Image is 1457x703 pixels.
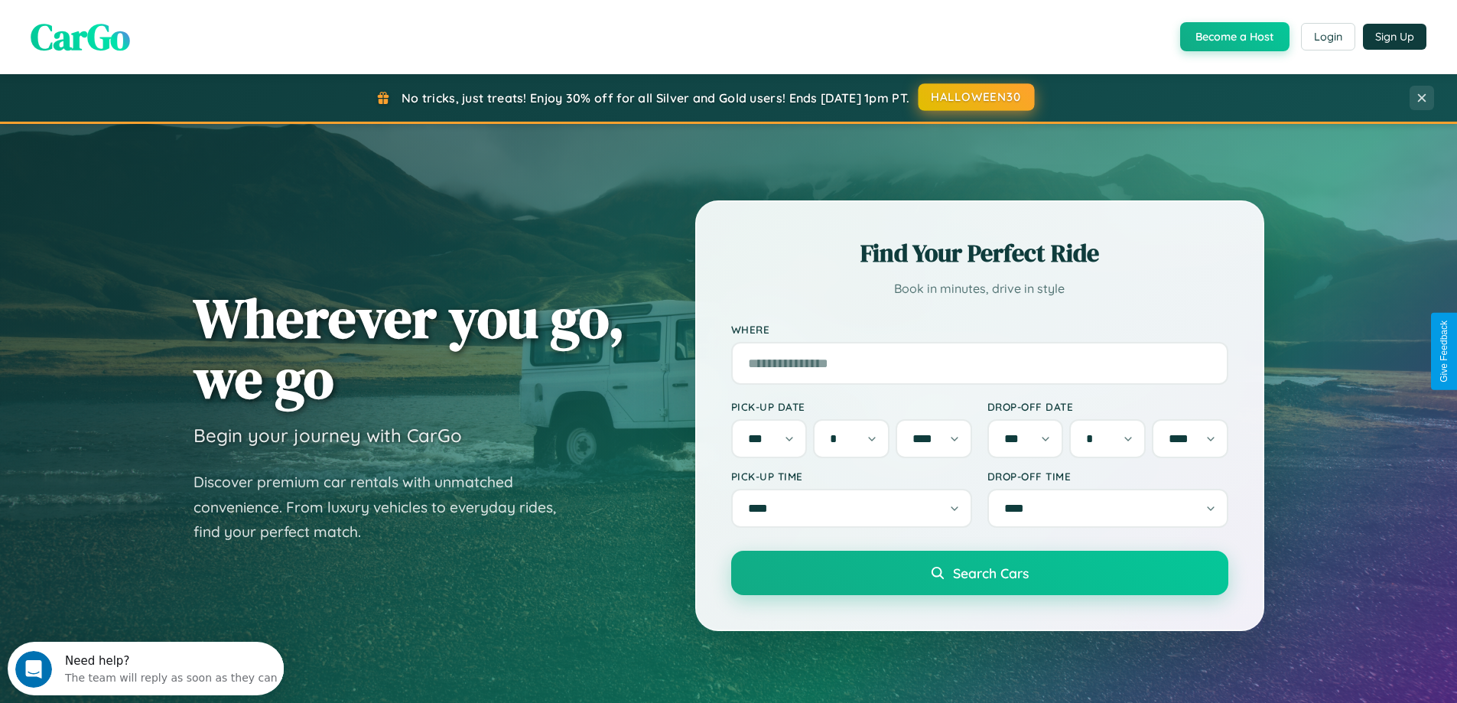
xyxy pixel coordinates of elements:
[1301,23,1355,50] button: Login
[731,236,1228,270] h2: Find Your Perfect Ride
[1363,24,1426,50] button: Sign Up
[731,470,972,483] label: Pick-up Time
[194,470,576,545] p: Discover premium car rentals with unmatched convenience. From luxury vehicles to everyday rides, ...
[953,565,1029,581] span: Search Cars
[31,11,130,62] span: CarGo
[731,400,972,413] label: Pick-up Date
[1180,22,1290,51] button: Become a Host
[57,25,270,41] div: The team will reply as soon as they can
[15,651,52,688] iframe: Intercom live chat
[987,470,1228,483] label: Drop-off Time
[987,400,1228,413] label: Drop-off Date
[919,83,1035,111] button: HALLOWEEN30
[6,6,285,48] div: Open Intercom Messenger
[402,90,909,106] span: No tricks, just treats! Enjoy 30% off for all Silver and Gold users! Ends [DATE] 1pm PT.
[731,323,1228,336] label: Where
[1439,321,1449,382] div: Give Feedback
[731,278,1228,300] p: Book in minutes, drive in style
[8,642,284,695] iframe: Intercom live chat discovery launcher
[194,288,625,408] h1: Wherever you go, we go
[194,424,462,447] h3: Begin your journey with CarGo
[731,551,1228,595] button: Search Cars
[57,13,270,25] div: Need help?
